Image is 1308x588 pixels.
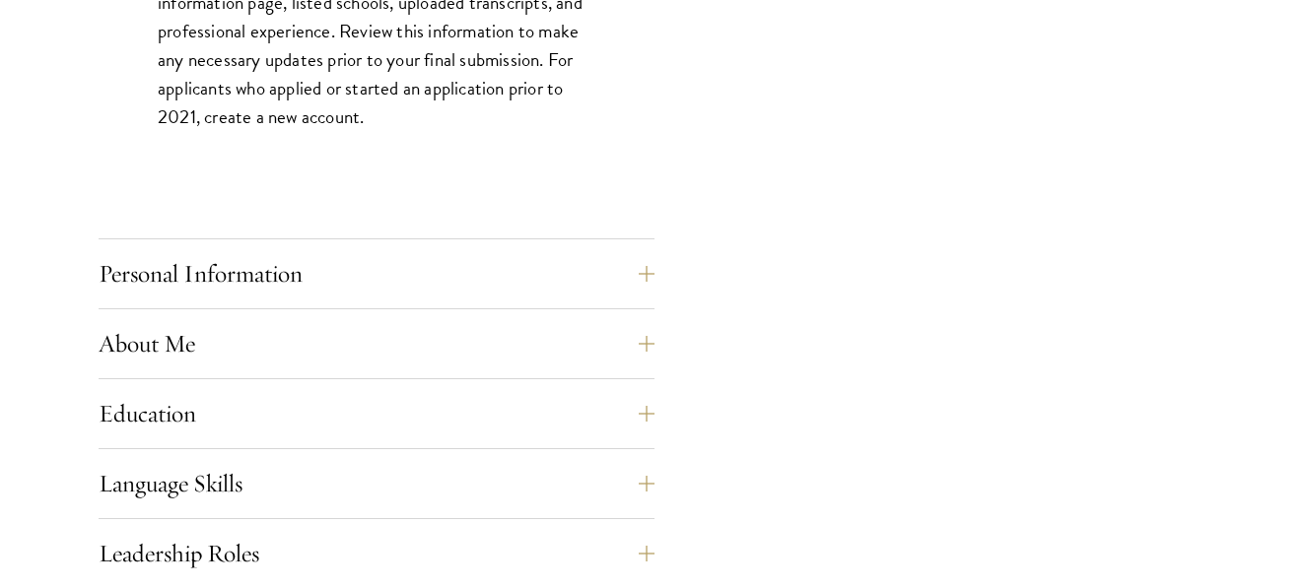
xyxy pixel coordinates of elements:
button: Language Skills [99,460,654,507]
button: Personal Information [99,250,654,297]
button: Education [99,390,654,437]
button: About Me [99,320,654,367]
button: Leadership Roles [99,530,654,577]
